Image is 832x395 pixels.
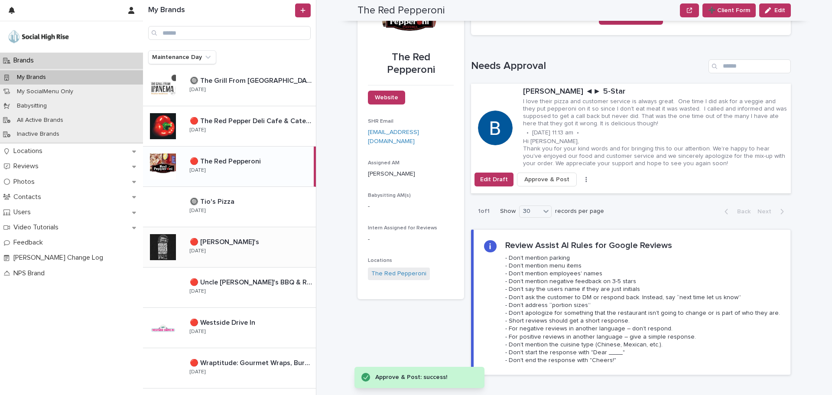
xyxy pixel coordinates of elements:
[702,3,756,17] button: ➕ Client Form
[190,329,205,335] p: [DATE]
[143,227,316,268] a: 🔴 [PERSON_NAME]'s🔴 [PERSON_NAME]'s [DATE]
[523,138,787,167] p: Hi [PERSON_NAME], Thank you for your kind words and for bringing this to our attention. We're hap...
[10,74,53,81] p: My Brands
[505,254,780,365] p: - Don’t mention parking - Don’t mention menu items - Don’t mention employees' names - Don’t menti...
[143,66,316,106] a: 🔘 The Grill From [GEOGRAPHIC_DATA]🔘 The Grill From [GEOGRAPHIC_DATA] [DATE]
[471,84,791,194] a: [PERSON_NAME] ◄► 5-StarI love their pizza and customer service is always great. One time I did as...
[523,98,787,127] p: I love their pizza and customer service is always great. One time I did ask for a veggie and they...
[524,175,569,184] span: Approve & Post
[368,119,393,124] span: SHR Email
[190,75,314,85] p: 🔘 The Grill From [GEOGRAPHIC_DATA]
[190,288,205,294] p: [DATE]
[375,95,398,101] span: Website
[474,173,513,186] button: Edit Draft
[368,202,454,211] p: -
[10,178,42,186] p: Photos
[471,201,497,222] p: 1 of 1
[480,175,508,184] span: Edit Draft
[190,317,257,327] p: 🔴 Westside Drive In
[190,167,205,173] p: [DATE]
[10,56,41,65] p: Brands
[10,147,49,155] p: Locations
[7,28,70,46] img: o5DnuTxEQV6sW9jFYBBf
[143,308,316,348] a: 🔴 Westside Drive In🔴 Westside Drive In [DATE]
[555,208,604,215] p: records per page
[357,4,445,17] h2: The Red Pepperoni
[718,208,754,215] button: Back
[190,127,205,133] p: [DATE]
[148,6,293,15] h1: My Brands
[190,277,314,287] p: 🔴 Uncle [PERSON_NAME]'s BBQ & Ribhouse
[368,160,400,166] span: Assigned AM
[368,51,454,76] p: The Red Pepperoni
[143,348,316,388] a: 🔴 Wraptitude: Gourmet Wraps, Burgers & Beers🔴 Wraptitude: Gourmet Wraps, Burgers & Beers [DATE]
[368,225,437,231] span: Intern Assigned for Reviews
[505,240,672,251] h2: Review Assist AI Rules for Google Reviews
[10,269,52,277] p: NPS Brand
[520,207,540,216] div: 30
[371,269,426,278] a: The Red Pepperoni
[10,208,38,216] p: Users
[148,50,216,64] button: Maintenance Day
[368,129,419,144] a: [EMAIL_ADDRESS][DOMAIN_NAME]
[375,372,467,383] div: Approve & Post: success!
[190,208,205,214] p: [DATE]
[754,208,791,215] button: Next
[577,129,579,137] p: •
[10,223,65,232] p: Video Tutorials
[190,248,205,254] p: [DATE]
[368,258,392,263] span: Locations
[190,115,314,125] p: 🔴 The Red Pepper Deli Cafe & Catering
[368,170,454,179] p: [PERSON_NAME]
[190,196,236,206] p: 🔘 Tio's Pizza
[10,193,48,201] p: Contacts
[190,357,314,367] p: 🔴 Wraptitude: Gourmet Wraps, Burgers & Beers
[368,235,454,244] p: -
[143,268,316,308] a: 🔴 Uncle [PERSON_NAME]'s BBQ & Ribhouse🔴 Uncle [PERSON_NAME]'s BBQ & Ribhouse [DATE]
[732,209,751,215] span: Back
[708,6,750,15] span: ➕ Client Form
[526,129,529,137] p: •
[10,102,54,110] p: Babysitting
[10,88,80,95] p: My SocialMenu Only
[708,59,791,73] input: Search
[757,209,777,215] span: Next
[190,369,205,375] p: [DATE]
[774,7,785,13] span: Edit
[143,147,316,187] a: 🔴 The Red Pepperoni🔴 The Red Pepperoni [DATE]
[190,87,205,93] p: [DATE]
[759,3,791,17] button: Edit
[532,129,573,137] p: [DATE] 11:13 am
[190,236,261,246] p: 🔴 [PERSON_NAME]'s
[517,173,577,186] button: Approve & Post
[10,131,66,138] p: Inactive Brands
[148,26,311,40] input: Search
[143,187,316,227] a: 🔘 Tio's Pizza🔘 Tio's Pizza [DATE]
[10,117,70,124] p: All Active Brands
[10,238,50,247] p: Feedback
[10,162,45,170] p: Reviews
[523,87,787,97] p: [PERSON_NAME] ◄► 5-Star
[10,254,110,262] p: [PERSON_NAME] Change Log
[190,156,263,166] p: 🔴 The Red Pepperoni
[500,208,516,215] p: Show
[143,106,316,147] a: 🔴 The Red Pepper Deli Cafe & Catering🔴 The Red Pepper Deli Cafe & Catering [DATE]
[471,60,705,72] h1: Needs Approval
[368,193,411,198] span: Babysitting AM(s)
[368,91,405,104] a: Website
